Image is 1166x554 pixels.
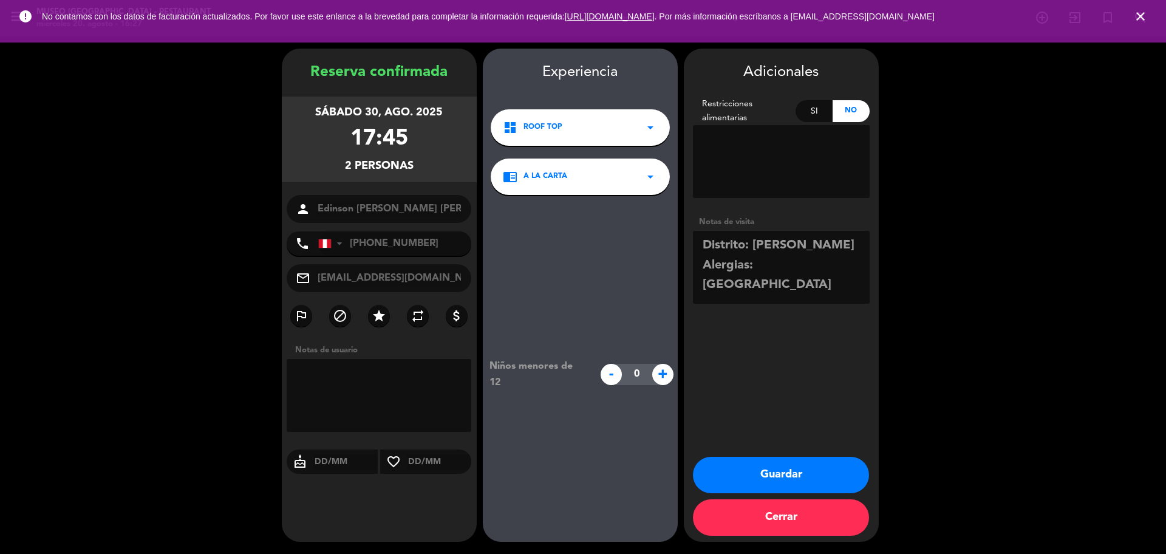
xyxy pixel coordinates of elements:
div: Notas de usuario [289,344,477,357]
i: block [333,309,347,323]
div: Si [796,100,833,122]
span: No contamos con los datos de facturación actualizados. Por favor use este enlance a la brevedad p... [42,12,935,21]
span: + [652,364,673,385]
i: arrow_drop_down [643,169,658,184]
div: Notas de visita [693,216,870,228]
div: Experiencia [483,61,678,84]
div: 2 personas [345,157,414,175]
i: cake [287,454,313,469]
i: favorite_border [380,454,407,469]
span: A la carta [523,171,567,183]
i: person [296,202,310,216]
i: outlined_flag [294,309,309,323]
a: . Por más información escríbanos a [EMAIL_ADDRESS][DOMAIN_NAME] [655,12,935,21]
input: DD/MM [313,454,378,470]
i: error [18,9,33,24]
span: Roof Top [523,121,562,134]
input: DD/MM [407,454,472,470]
button: Cerrar [693,499,869,536]
div: No [833,100,870,122]
div: 17:45 [350,121,408,157]
div: Niños menores de 12 [480,358,594,390]
div: Peru (Perú): +51 [319,232,347,255]
i: attach_money [449,309,464,323]
i: dashboard [503,120,517,135]
span: - [601,364,622,385]
div: Adicionales [693,61,870,84]
i: arrow_drop_down [643,120,658,135]
i: close [1133,9,1148,24]
i: star [372,309,386,323]
a: [URL][DOMAIN_NAME] [565,12,655,21]
i: repeat [411,309,425,323]
i: mail_outline [296,271,310,286]
div: Reserva confirmada [282,61,477,84]
div: sábado 30, ago. 2025 [315,104,443,121]
i: chrome_reader_mode [503,169,517,184]
button: Guardar [693,457,869,493]
div: Restricciones alimentarias [693,97,796,125]
i: phone [295,236,310,251]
